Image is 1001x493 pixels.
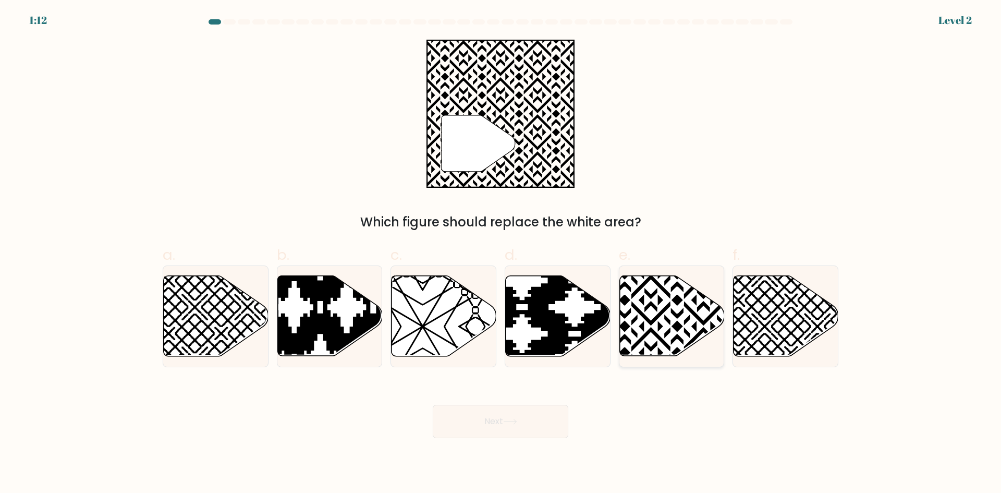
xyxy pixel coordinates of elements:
[390,245,402,265] span: c.
[169,213,832,232] div: Which figure should replace the white area?
[433,405,568,438] button: Next
[29,13,47,28] div: 1:12
[442,115,515,172] g: "
[277,245,289,265] span: b.
[733,245,740,265] span: f.
[505,245,517,265] span: d.
[938,13,972,28] div: Level 2
[163,245,175,265] span: a.
[619,245,630,265] span: e.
